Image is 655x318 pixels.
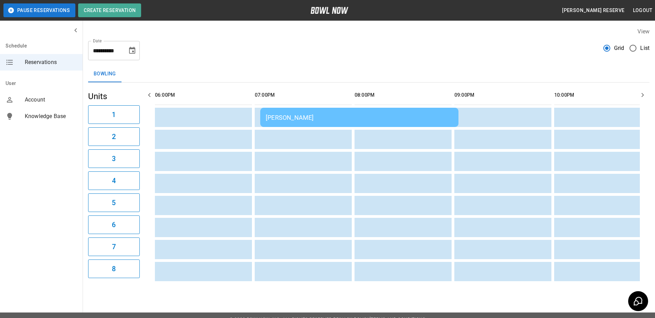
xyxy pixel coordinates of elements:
button: [PERSON_NAME] reserve [559,4,627,17]
h6: 3 [112,153,116,164]
button: 6 [88,215,140,234]
div: [PERSON_NAME] [266,114,453,121]
span: List [640,44,649,52]
h6: 5 [112,197,116,208]
span: Knowledge Base [25,112,77,120]
button: Choose date, selected date is Sep 6, 2025 [125,44,139,57]
button: Pause Reservations [3,3,75,17]
div: inventory tabs [88,66,649,82]
h6: 1 [112,109,116,120]
h6: 8 [112,263,116,274]
button: Bowling [88,66,122,82]
h6: 7 [112,241,116,252]
button: 1 [88,105,140,124]
h6: 4 [112,175,116,186]
button: 7 [88,237,140,256]
h5: Units [88,91,140,102]
label: View [637,28,649,35]
button: 5 [88,193,140,212]
button: 4 [88,171,140,190]
button: Logout [630,4,655,17]
h6: 6 [112,219,116,230]
img: logo [310,7,348,14]
h6: 2 [112,131,116,142]
button: Create Reservation [78,3,141,17]
button: 8 [88,259,140,278]
button: 3 [88,149,140,168]
button: 2 [88,127,140,146]
span: Grid [614,44,624,52]
span: Account [25,96,77,104]
span: Reservations [25,58,77,66]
